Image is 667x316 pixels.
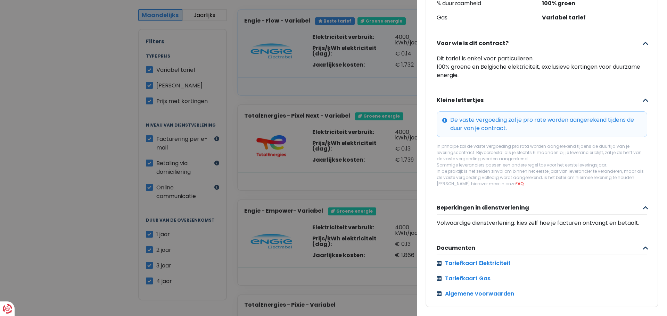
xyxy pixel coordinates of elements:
a: Algemene voorwaarden [437,290,647,298]
div: Dit tarief is enkel voor particulieren. 100% groene en Belgische elektriciteit, exclusieve kortin... [437,54,647,79]
button: Kleine lettertjes [437,93,647,107]
span: Variabel tarief [542,13,647,23]
span: Gas [437,13,542,23]
button: Voor wie is dit contract? [437,36,647,50]
button: Beperkingen in dienstverlening [437,201,647,215]
a: Tariefkaart Gas [437,274,647,283]
div: In principe zal de vaste vergoeding pro rata worden aangerekend tijdens de duurtijd van je leveri... [437,143,647,187]
a: FAQ [516,181,524,187]
span: Volwaardige dienstverlening: kies zelf hoe je facturen ontvangt en betaalt. [437,219,639,227]
div: De vaste vergoeding zal je pro rate worden aangerekend tijdens de duur van je contract. [437,111,647,137]
a: Tariefkaart Elektriciteit [437,259,647,267]
button: Documenten [437,241,647,255]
